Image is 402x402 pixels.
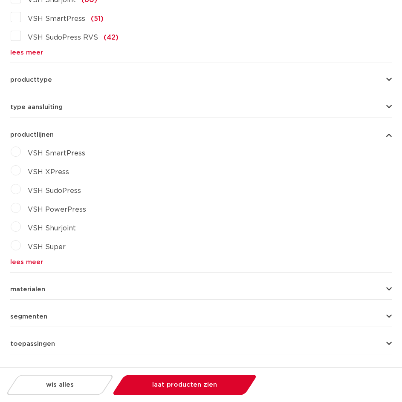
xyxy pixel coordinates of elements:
[28,244,66,250] span: VSH Super
[28,169,69,175] span: VSH XPress
[10,132,392,138] button: productlijnen
[10,104,392,110] button: type aansluiting
[28,150,85,157] span: VSH SmartPress
[10,132,54,138] span: productlijnen
[10,77,52,83] span: producttype
[10,341,392,347] button: toepassingen
[10,313,392,320] button: segmenten
[10,104,63,110] span: type aansluiting
[104,34,119,41] span: (42)
[28,187,81,194] span: VSH SudoPress
[28,206,86,213] span: VSH PowerPress
[10,313,47,320] span: segmenten
[10,49,392,56] a: lees meer
[10,341,55,347] span: toepassingen
[10,286,45,293] span: materialen
[28,15,85,22] span: VSH SmartPress
[28,225,76,232] span: VSH Shurjoint
[28,34,98,41] span: VSH SudoPress RVS
[91,15,104,22] span: (51)
[10,286,392,293] button: materialen
[10,259,392,265] a: lees meer
[10,77,392,83] button: producttype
